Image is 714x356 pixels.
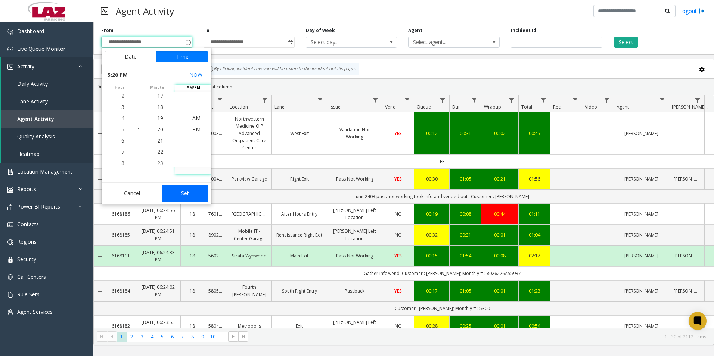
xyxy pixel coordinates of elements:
span: hour [102,85,138,90]
div: 00:12 [419,130,445,137]
span: Page 4 [147,332,157,342]
a: Validation Not Working [332,126,378,140]
span: Page 1 [117,332,127,342]
a: Heatmap [1,145,93,163]
a: [PERSON_NAME] [674,252,700,259]
a: Collapse Details [94,253,106,259]
a: 00:44 [486,210,514,218]
a: 00:19 [419,210,445,218]
div: 01:11 [523,210,546,218]
a: 18 [185,231,199,238]
a: Wrapup Filter Menu [507,95,517,105]
a: 00:08 [486,252,514,259]
a: Logout [679,7,705,15]
a: South Right Entry [276,287,322,294]
span: 22 [157,148,163,155]
label: To [204,27,209,34]
a: YES [387,175,409,182]
a: Mobile IT - Center Garage [232,228,267,242]
img: 'icon' [7,169,13,175]
a: 00:08 [454,210,476,218]
label: Incident Id [511,27,536,34]
img: 'icon' [7,187,13,193]
span: 19 [157,115,163,122]
label: Day of week [306,27,335,34]
a: Parker Filter Menu [693,95,703,105]
a: 580542 [208,287,222,294]
a: [PERSON_NAME] [674,175,700,182]
a: 00:28 [419,322,445,330]
a: 01:05 [454,287,476,294]
span: Page 10 [208,332,218,342]
a: [PERSON_NAME] [618,175,664,182]
img: 'icon' [7,257,13,263]
a: [PERSON_NAME] Left Location [332,228,378,242]
button: Set [162,185,209,202]
span: YES [394,176,402,182]
a: YES [387,287,409,294]
a: 00:31 [454,130,476,137]
span: Agent Services [17,308,53,315]
div: 00:30 [419,175,445,182]
span: 6 [121,137,124,144]
span: [PERSON_NAME] [672,104,706,110]
span: 23 [157,159,163,166]
a: West Exit [276,130,322,137]
a: Quality Analysis [1,128,93,145]
a: Passback [332,287,378,294]
a: Fourth [PERSON_NAME] [232,284,267,298]
a: [PERSON_NAME] Left Location [332,319,378,333]
a: Total Filter Menu [538,95,549,105]
a: Issue Filter Menu [370,95,381,105]
a: Northwestern Medicine OIP Advanced Outpatient Care Center [232,115,267,151]
div: 01:05 [454,175,476,182]
a: Pass Not Working [332,175,378,182]
span: Select day... [306,37,379,47]
a: Pass Not Working [332,252,378,259]
span: Page 6 [167,332,177,342]
span: Toggle popup [184,37,192,47]
span: Lane Activity [17,98,48,105]
span: 17 [157,92,163,99]
a: Location Filter Menu [260,95,270,105]
div: 00:02 [486,130,514,137]
a: 18 [185,287,199,294]
a: 00:15 [419,252,445,259]
a: Collapse Details [94,177,106,182]
a: Agent Activity [1,110,93,128]
span: Location Management [17,168,72,175]
a: Activity [1,57,93,75]
img: 'icon' [7,29,13,35]
span: YES [394,253,402,259]
span: Page 5 [157,332,167,342]
span: 3 [121,103,124,110]
span: Issue [330,104,341,110]
a: [PERSON_NAME] Left Location [332,207,378,221]
span: 2 [121,92,124,99]
a: After Hours Entry [276,210,322,218]
a: Agent Filter Menu [657,95,667,105]
a: Lane Filter Menu [315,95,325,105]
a: 18 [185,322,199,330]
span: Total [521,104,532,110]
span: Power BI Reports [17,203,60,210]
span: 5:20 PM [108,70,128,80]
div: 00:01 [486,322,514,330]
span: 4 [121,115,124,122]
span: minute [139,85,175,90]
a: 01:04 [523,231,546,238]
div: 00:32 [419,231,445,238]
a: [DATE] 06:23:53 PM [140,319,176,333]
a: 560255 [208,252,222,259]
button: Date tab [105,51,156,62]
div: 02:17 [523,252,546,259]
a: [GEOGRAPHIC_DATA] [232,210,267,218]
div: 00:17 [419,287,445,294]
a: 890201 [208,231,222,238]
